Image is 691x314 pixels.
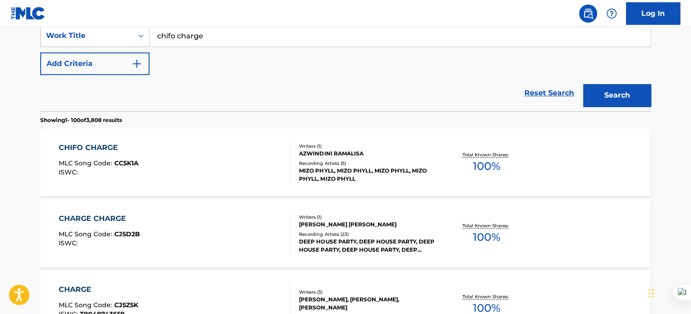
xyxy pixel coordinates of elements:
[462,151,510,158] p: Total Known Shares:
[520,83,579,103] a: Reset Search
[40,24,651,111] form: Search Form
[114,230,140,238] span: CJ5D2B
[59,159,114,167] span: MLC Song Code :
[299,160,435,167] div: Recording Artists ( 5 )
[299,167,435,183] div: MIZO PHYLL, MIZO PHYLL, MIZO PHYLL, MIZO PHYLL, MIZO PHYLL
[40,116,122,124] p: Showing 1 - 100 of 3,808 results
[40,200,651,267] a: CHARGE CHARGEMLC Song Code:CJ5D2BISWC:Writers (1)[PERSON_NAME] [PERSON_NAME]Recording Artists (23...
[11,7,46,20] img: MLC Logo
[40,129,651,197] a: CHIFO CHARGEMLC Song Code:CC5K1AISWC:Writers (1)AZWINDINI RAMALISARecording Artists (5)MIZO PHYLL...
[462,222,510,229] p: Total Known Shares:
[626,2,680,25] a: Log In
[583,8,593,19] img: search
[602,5,621,23] div: Help
[131,58,142,69] img: 9d2ae6d4665cec9f34b9.svg
[59,213,140,224] div: CHARGE CHARGE
[299,289,435,295] div: Writers ( 3 )
[646,271,691,314] iframe: Chat Widget
[299,214,435,220] div: Writers ( 1 )
[299,150,435,158] div: AZWINDINI RAMALISA
[299,238,435,254] div: DEEP HOUSE PARTY, DEEP HOUSE PARTY, DEEP HOUSE PARTY, DEEP HOUSE PARTY, DEEP HOUSE PARTY
[472,229,500,245] span: 100 %
[649,280,654,307] div: Drag
[59,230,114,238] span: MLC Song Code :
[299,143,435,150] div: Writers ( 1 )
[462,293,510,300] p: Total Known Shares:
[583,84,651,107] button: Search
[114,159,139,167] span: CC5K1A
[59,142,139,153] div: CHIFO CHARGE
[579,5,597,23] a: Public Search
[299,231,435,238] div: Recording Artists ( 23 )
[299,220,435,229] div: [PERSON_NAME] [PERSON_NAME]
[40,52,149,75] button: Add Criteria
[59,239,80,247] span: ISWC :
[59,301,114,309] span: MLC Song Code :
[299,295,435,312] div: [PERSON_NAME], [PERSON_NAME], [PERSON_NAME]
[59,168,80,176] span: ISWC :
[59,284,138,295] div: CHARGE
[606,8,617,19] img: help
[114,301,138,309] span: CJ5Z5K
[46,30,127,41] div: Work Title
[472,158,500,174] span: 100 %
